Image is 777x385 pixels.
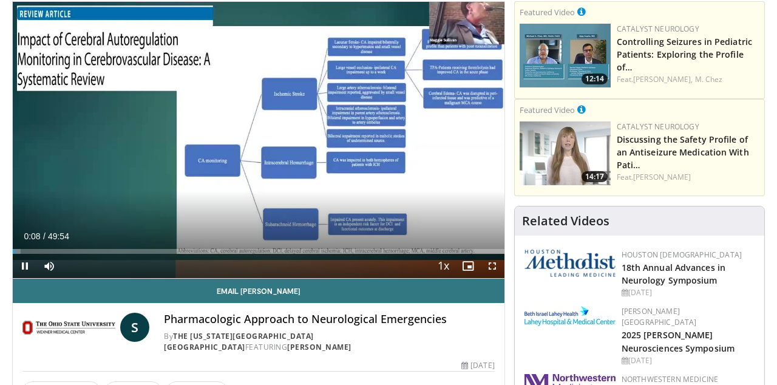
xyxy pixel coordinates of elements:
[617,121,699,132] a: Catalyst Neurology
[287,342,351,352] a: [PERSON_NAME]
[617,134,749,171] a: Discussing the Safety Profile of an Antiseizure Medication With Pati…
[13,2,504,279] video-js: Video Player
[164,313,494,326] h4: Pharmacologic Approach to Neurological Emergencies
[622,287,755,298] div: [DATE]
[13,249,504,254] div: Progress Bar
[24,231,40,241] span: 0:08
[524,306,616,326] img: e7977282-282c-4444-820d-7cc2733560fd.jpg.150x105_q85_autocrop_double_scale_upscale_version-0.2.jpg
[582,171,608,182] span: 14:17
[164,331,494,353] div: By FEATURING
[520,121,611,185] a: 14:17
[520,24,611,87] a: 12:14
[480,254,504,278] button: Fullscreen
[524,250,616,277] img: 5e4488cc-e109-4a4e-9fd9-73bb9237ee91.png.150x105_q85_autocrop_double_scale_upscale_version-0.2.png
[13,279,504,303] a: Email [PERSON_NAME]
[617,36,752,73] a: Controlling Seizures in Pediatric Patients: Exploring the Profile of…
[622,329,735,353] a: 2025 [PERSON_NAME] Neurosciences Symposium
[617,172,759,183] div: Feat.
[633,74,693,84] a: [PERSON_NAME],
[520,104,575,115] small: Featured Video
[622,355,755,366] div: [DATE]
[520,7,575,18] small: Featured Video
[522,214,609,228] h4: Related Videos
[164,331,314,352] a: The [US_STATE][GEOGRAPHIC_DATA] [GEOGRAPHIC_DATA]
[617,74,759,85] div: Feat.
[622,306,697,327] a: [PERSON_NAME][GEOGRAPHIC_DATA]
[48,231,69,241] span: 49:54
[22,313,115,342] img: The Ohio State University Wexner Medical Center
[520,24,611,87] img: 5e01731b-4d4e-47f8-b775-0c1d7f1e3c52.png.150x105_q85_crop-smart_upscale.jpg
[37,254,61,278] button: Mute
[582,73,608,84] span: 12:14
[456,254,480,278] button: Enable picture-in-picture mode
[622,262,725,286] a: 18th Annual Advances in Neurology Symposium
[695,74,723,84] a: M. Chez
[617,24,699,34] a: Catalyst Neurology
[43,231,46,241] span: /
[622,250,742,260] a: Houston [DEMOGRAPHIC_DATA]
[432,254,456,278] button: Playback Rate
[13,254,37,278] button: Pause
[120,313,149,342] a: S
[633,172,691,182] a: [PERSON_NAME]
[461,360,494,371] div: [DATE]
[520,121,611,185] img: c23d0a25-a0b6-49e6-ba12-869cdc8b250a.png.150x105_q85_crop-smart_upscale.jpg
